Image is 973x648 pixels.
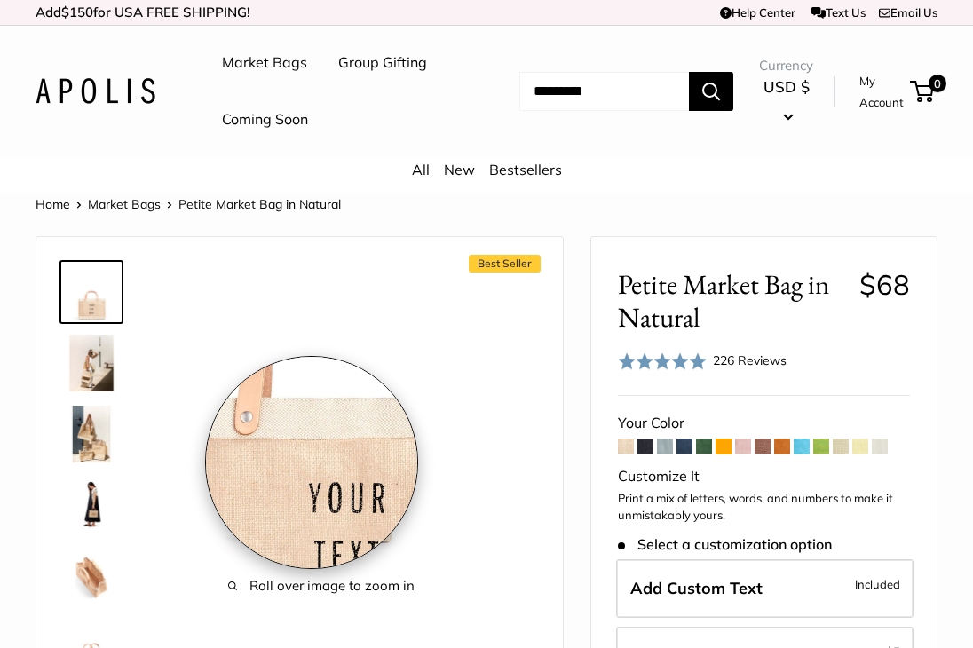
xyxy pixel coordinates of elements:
p: Print a mix of letters, words, and numbers to make it unmistakably yours. [618,490,910,525]
a: My Account [859,70,904,114]
img: Petite Market Bag in Natural [178,264,464,549]
a: Email Us [879,5,937,20]
label: Add Custom Text [616,559,914,618]
a: Petite Market Bag in Natural [59,473,123,537]
span: USD $ [763,77,810,96]
input: Search... [519,72,689,111]
img: description_Spacious inner area with room for everything. [63,548,120,605]
span: Best Seller [469,255,541,273]
div: Your Color [618,410,910,437]
a: Coming Soon [222,107,308,133]
button: Search [689,72,733,111]
img: Apolis [36,78,155,104]
a: Home [36,196,70,212]
nav: Breadcrumb [36,193,341,216]
span: 226 Reviews [713,352,787,368]
span: Petite Market Bag in Natural [618,268,846,334]
a: Text Us [811,5,866,20]
img: description_The Original Market bag in its 4 native styles [63,406,120,462]
img: Petite Market Bag in Natural [63,264,120,320]
span: Select a customization option [618,536,832,553]
span: Included [855,573,900,595]
div: Customize It [618,463,910,490]
a: Market Bags [222,50,307,76]
a: Help Center [720,5,795,20]
a: Petite Market Bag in Natural [59,260,123,324]
a: description_Spacious inner area with room for everything. [59,544,123,608]
span: Add Custom Text [630,578,763,598]
a: description_The Original Market bag in its 4 native styles [59,402,123,466]
span: Currency [759,53,813,78]
button: USD $ [759,73,813,130]
span: Petite Market Bag in Natural [178,196,341,212]
a: Group Gifting [338,50,427,76]
span: $150 [61,4,93,20]
span: $68 [859,267,910,302]
img: description_Effortless style that elevates every moment [63,335,120,391]
span: 0 [929,75,946,92]
a: description_Effortless style that elevates every moment [59,331,123,395]
a: Market Bags [88,196,161,212]
a: 0 [912,81,934,102]
span: Roll over image to zoom in [178,573,464,598]
a: Bestsellers [489,161,562,178]
img: Petite Market Bag in Natural [63,477,120,533]
a: All [412,161,430,178]
a: New [444,161,475,178]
